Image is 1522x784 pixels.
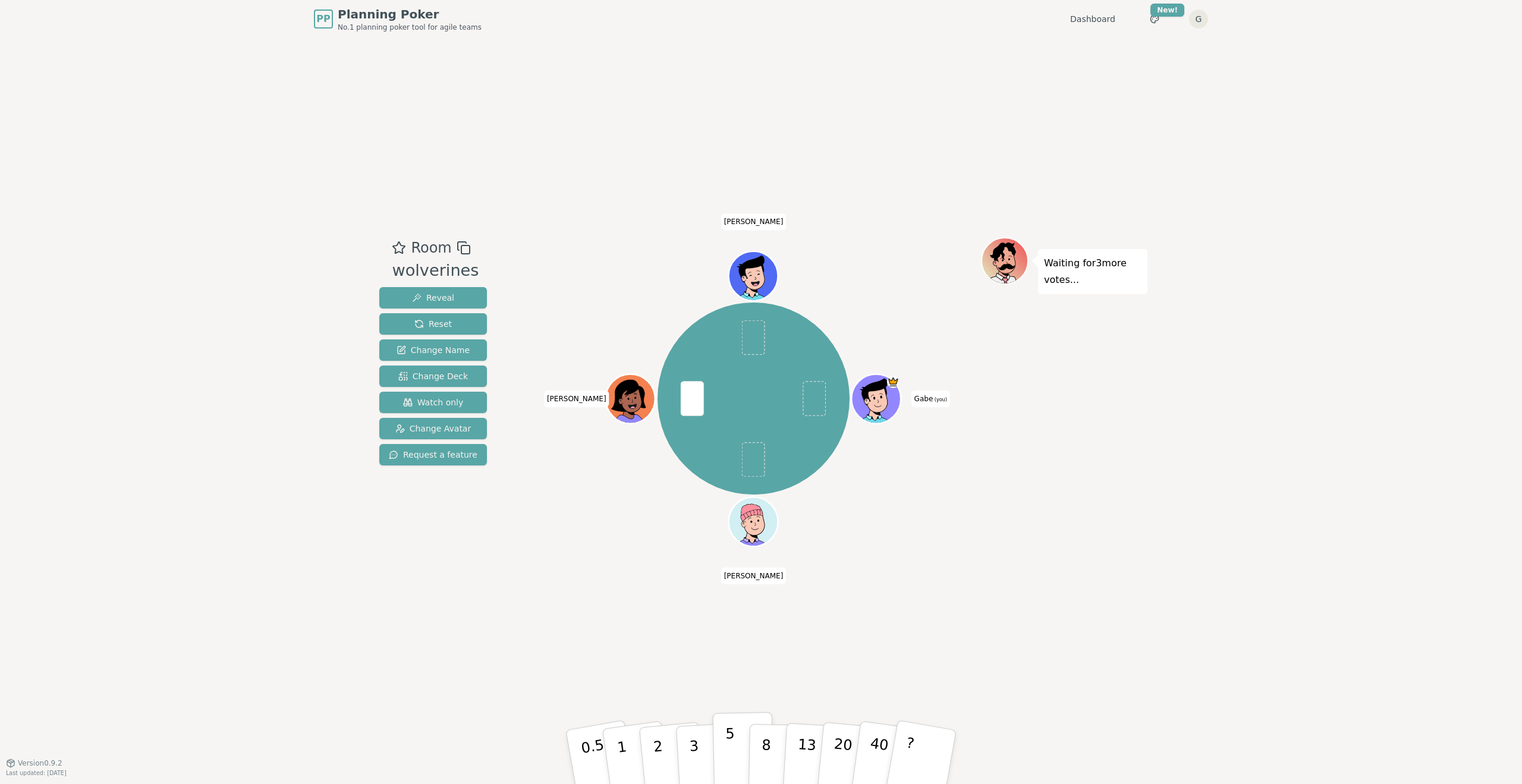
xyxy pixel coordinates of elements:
span: Change Deck [398,370,468,382]
span: No.1 planning poker tool for agile teams [338,23,482,32]
a: PPPlanning PokerNo.1 planning poker tool for agile teams [314,6,482,32]
button: Reset [379,313,487,335]
span: Click to change your name [911,391,950,407]
button: Add as favourite [392,237,406,259]
span: Gabe is the host [887,376,900,388]
span: PP [316,12,330,26]
span: Request a feature [389,449,477,461]
span: Click to change your name [721,567,787,584]
span: Reset [414,318,452,330]
button: Watch only [379,392,487,413]
button: New! [1144,8,1165,30]
span: (you) [933,397,947,402]
button: Version0.9.2 [6,758,62,768]
p: Waiting for 3 more votes... [1044,255,1141,288]
button: Change Deck [379,366,487,387]
span: Change Name [397,344,470,356]
div: wolverines [392,259,479,283]
span: Last updated: [DATE] [6,770,67,776]
span: Version 0.9.2 [18,758,62,768]
button: Click to change your avatar [853,376,900,422]
button: G [1189,10,1208,29]
div: New! [1150,4,1184,17]
button: Reveal [379,287,487,308]
span: Watch only [403,396,464,408]
span: Change Avatar [395,423,471,434]
button: Change Avatar [379,418,487,439]
button: Request a feature [379,444,487,465]
span: Click to change your name [544,391,609,407]
span: Click to change your name [721,213,787,230]
span: Reveal [412,292,454,304]
span: Planning Poker [338,6,482,23]
span: Room [411,237,451,259]
button: Change Name [379,339,487,361]
a: Dashboard [1070,13,1115,25]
